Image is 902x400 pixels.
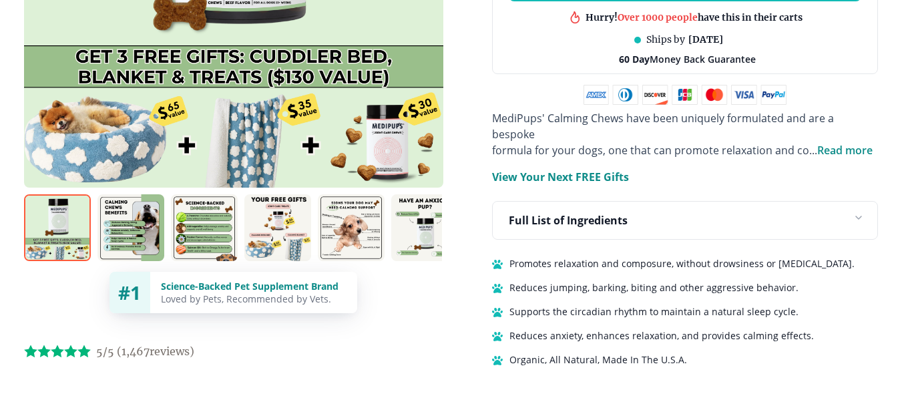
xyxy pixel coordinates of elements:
[619,53,756,65] span: Money Back Guarantee
[244,194,311,261] img: Calming Chews | Natural Dog Supplements
[509,256,855,272] span: Promotes relaxation and composure, without drowsiness or [MEDICAL_DATA].
[318,194,385,261] img: Calming Chews | Natural Dog Supplements
[391,194,458,261] img: Calming Chews | Natural Dog Supplements
[619,53,650,65] strong: 60 Day
[171,194,238,261] img: Calming Chews | Natural Dog Supplements
[618,11,698,23] span: Over 1000 people
[509,212,628,228] p: Full List of Ingredients
[509,328,814,344] span: Reduces anxiety, enhances relaxation, and provides calming effects.
[492,143,809,158] span: formula for your dogs, one that can promote relaxation and co
[586,11,803,23] div: Hurry! have this in their carts
[161,292,347,305] div: Loved by Pets, Recommended by Vets.
[509,304,799,320] span: Supports the circadian rhythm to maintain a natural sleep cycle.
[492,111,834,142] span: MediPups' Calming Chews have been uniquely formulated and are a bespoke
[509,280,799,296] span: Reduces jumping, barking, biting and other aggressive behavior.
[24,194,91,261] img: Calming Chews | Natural Dog Supplements
[97,194,164,261] img: Calming Chews | Natural Dog Supplements
[584,85,786,105] img: payment methods
[161,280,347,292] div: Science-Backed Pet Supplement Brand
[809,143,873,158] span: ...
[646,33,685,46] span: Ships by
[509,352,687,368] span: Organic, All Natural, Made In The U.S.A.
[96,345,194,358] span: 5/5 ( 1,467 reviews)
[688,33,723,46] span: [DATE]
[492,169,629,185] p: View Your Next FREE Gifts
[118,280,141,305] span: #1
[817,143,873,158] span: Read more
